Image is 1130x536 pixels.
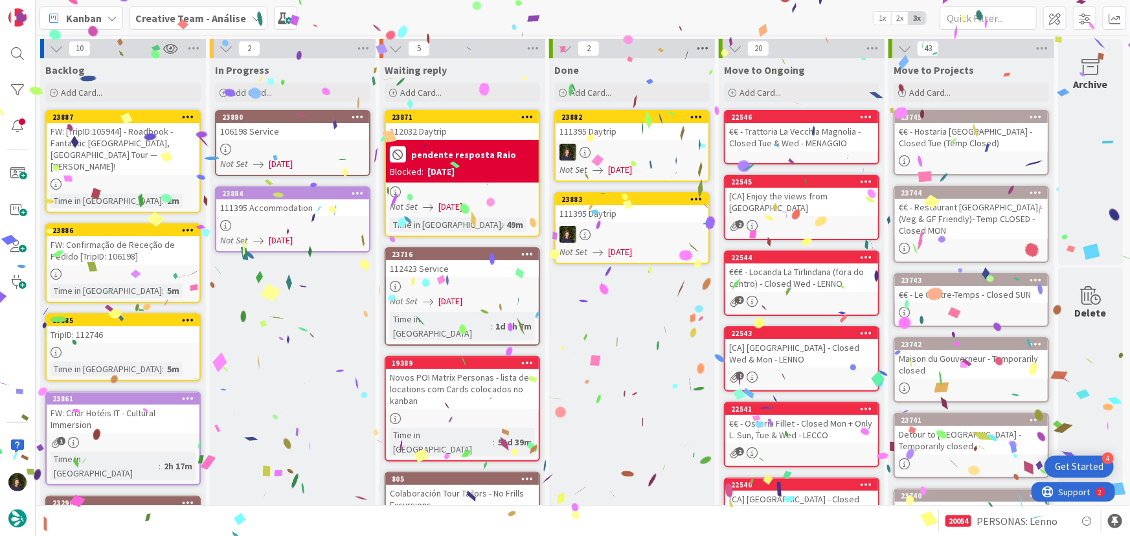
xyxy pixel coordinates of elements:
div: 19389 [392,359,539,368]
div: 23742 [895,339,1048,350]
span: 20 [747,41,769,56]
a: 22543[CA] [GEOGRAPHIC_DATA] - Closed Wed & Mon - LENNO [724,326,879,392]
div: 22544€€€ - Locanda La Tirlindana (fora do centro) - Closed Wed - LENNO [725,252,878,292]
a: 22541€€ - Osteria Fillet - Closed Mon + Only L. Sun, Tue & Wed - LECCO [724,402,879,467]
a: 23886FW: Confirmação de Receção de Pedido [TripID: 106198]Time in [GEOGRAPHIC_DATA]:5m [45,223,201,303]
i: Not Set [390,295,418,307]
div: €€ - Hostaria [GEOGRAPHIC_DATA] - Closed Tue (Temp Closed) [895,123,1048,151]
div: 805 [386,473,539,485]
span: : [162,284,164,298]
div: 23887 [47,111,199,123]
div: Time in [GEOGRAPHIC_DATA] [390,428,493,456]
div: 23740Musée-[GEOGRAPHIC_DATA][PERSON_NAME] - Temporarily closed [895,490,1048,530]
div: 23871 [386,111,539,123]
b: pendente resposta Raio [411,150,516,159]
a: 23882111395 DaytripMCNot Set[DATE] [554,110,710,182]
span: 2 [736,296,744,304]
div: 22541€€ - Osteria Fillet - Closed Mon + Only L. Sun, Tue & Wed - LECCO [725,403,878,443]
a: 23742Maison du Gouverneur - Temporarily closed [894,337,1049,403]
div: 23742 [901,340,1048,349]
div: 23745 [901,113,1048,122]
div: 23882 [561,113,708,122]
div: €€ - Osteria Fillet - Closed Mon + Only L. Sun, Tue & Wed - LECCO [725,415,878,443]
span: Support [27,2,59,17]
span: Kanban [66,10,102,26]
input: Quick Filter... [940,6,1037,30]
a: 23883111395 DaytripMCNot Set[DATE] [554,192,710,264]
div: 23871112032 Daytrip [386,111,539,140]
div: 23880106198 Service [216,111,369,140]
span: [DATE] [269,234,293,247]
span: [DATE] [608,245,632,259]
div: 23743 [901,276,1048,285]
div: 2h 17m [161,459,196,473]
div: [DATE] [427,165,455,179]
div: 23883 [556,194,708,205]
a: 23741Detour to [GEOGRAPHIC_DATA] - Temporarily closed [894,413,1049,478]
span: Add Card... [61,87,102,98]
a: 23880106198 ServiceNot Set[DATE] [215,110,370,176]
a: 22545[CA] Enjoy the views from [GEOGRAPHIC_DATA] [724,175,879,240]
div: 23882111395 Daytrip [556,111,708,140]
div: 22543 [731,329,878,338]
div: Time in [GEOGRAPHIC_DATA] [51,284,162,298]
div: 23744 [895,187,1048,199]
div: 23741Detour to [GEOGRAPHIC_DATA] - Temporarily closed [895,414,1048,454]
span: 43 [917,41,939,56]
span: Backlog [45,63,85,76]
div: 2 [67,5,71,16]
div: 23744 [901,188,1048,197]
div: 106198 Service [216,123,369,140]
div: 23883 [561,195,708,204]
div: 23743€€ - Le Contre-Temps - Closed SUN [895,274,1048,303]
div: 23861 [52,394,199,403]
div: 111395 Daytrip [556,205,708,222]
div: 23740 [895,490,1048,502]
span: 1x [874,12,891,25]
div: €€ - Le Contre-Temps - Closed SUN [895,286,1048,303]
a: 23744€€ - Restaurant [GEOGRAPHIC_DATA] - (Veg & GF Friendly)- Temp CLOSED - Closed MON [894,186,1049,263]
div: 23885 [47,315,199,326]
div: €€€ - Locanda La Tirlindana (fora do centro) - Closed Wed - LENNO [725,263,878,292]
span: Add Card... [909,87,951,98]
div: 23741 [895,414,1048,426]
span: : [162,362,164,376]
div: 5m [164,284,183,298]
span: 10 [69,41,91,56]
div: 23716 [386,249,539,260]
div: 23880 [222,113,369,122]
div: 22543[CA] [GEOGRAPHIC_DATA] - Closed Wed & Mon - LENNO [725,328,878,368]
div: 22543 [725,328,878,339]
div: 23716 [392,250,539,259]
div: 23884111395 Accommodation [216,188,369,216]
div: €€ - Trattoria La Vecchia Magnolia - Closed Tue & Wed - MENAGGIO [725,123,878,151]
div: Maison du Gouverneur - Temporarily closed [895,350,1048,379]
div: 23887 [52,113,199,122]
div: 111395 Daytrip [556,123,708,140]
div: 23861 [47,393,199,405]
div: 805 [392,475,539,484]
div: 23716112423 Service [386,249,539,277]
span: 2 [736,447,744,456]
div: 23744€€ - Restaurant [GEOGRAPHIC_DATA] - (Veg & GF Friendly)- Temp CLOSED - Closed MON [895,187,1048,239]
span: 3x [909,12,926,25]
div: Archive [1074,76,1108,92]
span: [DATE] [438,200,462,214]
div: Time in [GEOGRAPHIC_DATA] [390,218,501,232]
div: 22546 [725,111,878,123]
div: 22540 [731,480,878,489]
span: 2 [578,41,600,56]
span: [DATE] [438,295,462,308]
i: Not Set [220,234,248,246]
div: 22545[CA] Enjoy the views from [GEOGRAPHIC_DATA] [725,176,878,216]
div: 23885TripID: 112746 [47,315,199,343]
span: : [159,459,161,473]
div: 2m [164,194,183,208]
div: 22540[CA] [GEOGRAPHIC_DATA] - Closed Mon - LECCO [725,479,878,519]
div: 805Colaboración Tour Tailors - No Frills Excursions [386,473,539,513]
div: 20054 [945,515,971,527]
div: Colaboración Tour Tailors - No Frills Excursions [386,485,539,513]
b: Creative Team - Análise [135,12,246,25]
div: Time in [GEOGRAPHIC_DATA] [51,194,162,208]
div: 23887FW: [TripID:105944] - Roadbook - Fantastic [GEOGRAPHIC_DATA], [GEOGRAPHIC_DATA] Tour — [PERS... [47,111,199,175]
